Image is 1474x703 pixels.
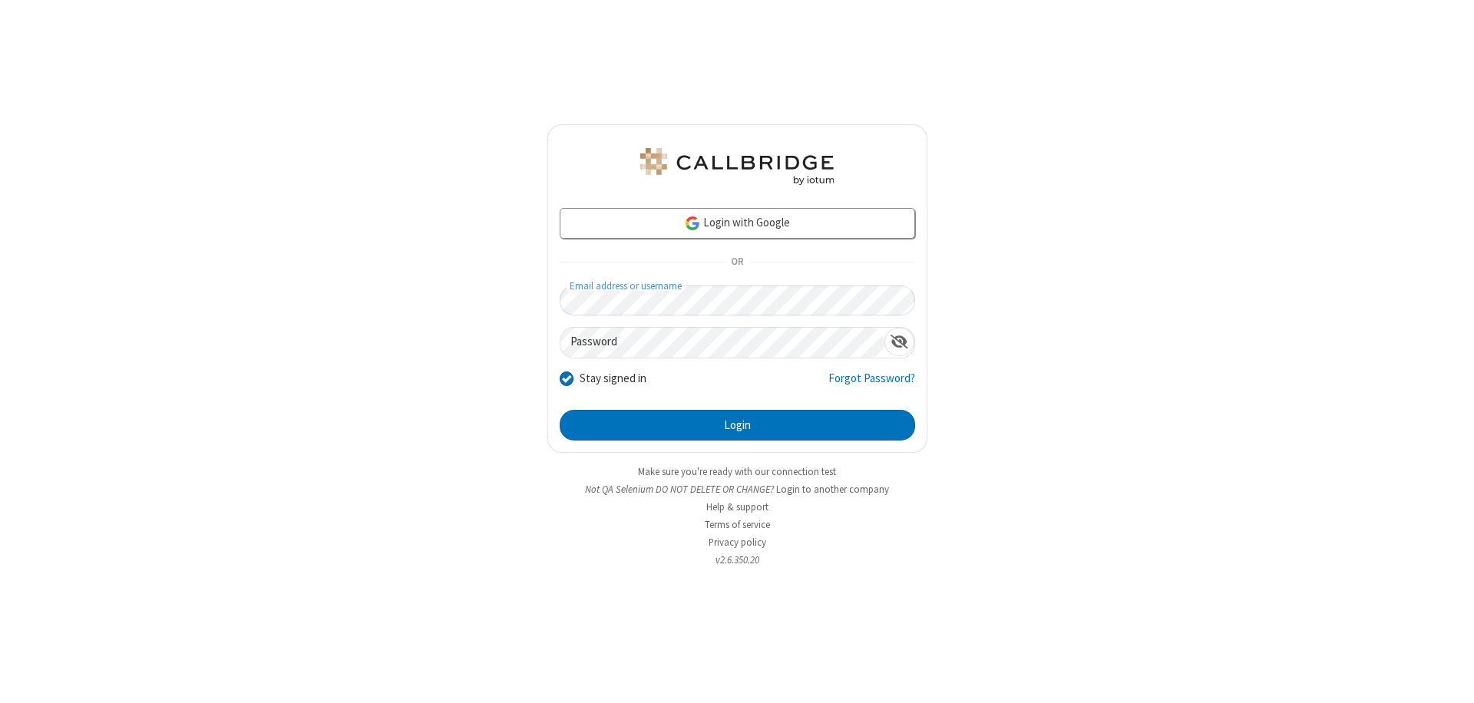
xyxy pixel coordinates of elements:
button: Login [560,410,915,441]
input: Email address or username [560,285,915,315]
div: Show password [884,328,914,356]
img: QA Selenium DO NOT DELETE OR CHANGE [637,148,837,185]
li: v2.6.350.20 [547,553,927,567]
button: Login to another company [776,482,889,497]
span: OR [725,252,749,273]
a: Make sure you're ready with our connection test [638,465,836,478]
a: Help & support [706,500,768,513]
a: Login with Google [560,208,915,239]
a: Privacy policy [709,536,766,549]
li: Not QA Selenium DO NOT DELETE OR CHANGE? [547,482,927,497]
label: Stay signed in [580,370,646,388]
a: Forgot Password? [828,370,915,399]
a: Terms of service [705,518,770,531]
input: Password [560,328,884,358]
img: google-icon.png [684,215,701,232]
